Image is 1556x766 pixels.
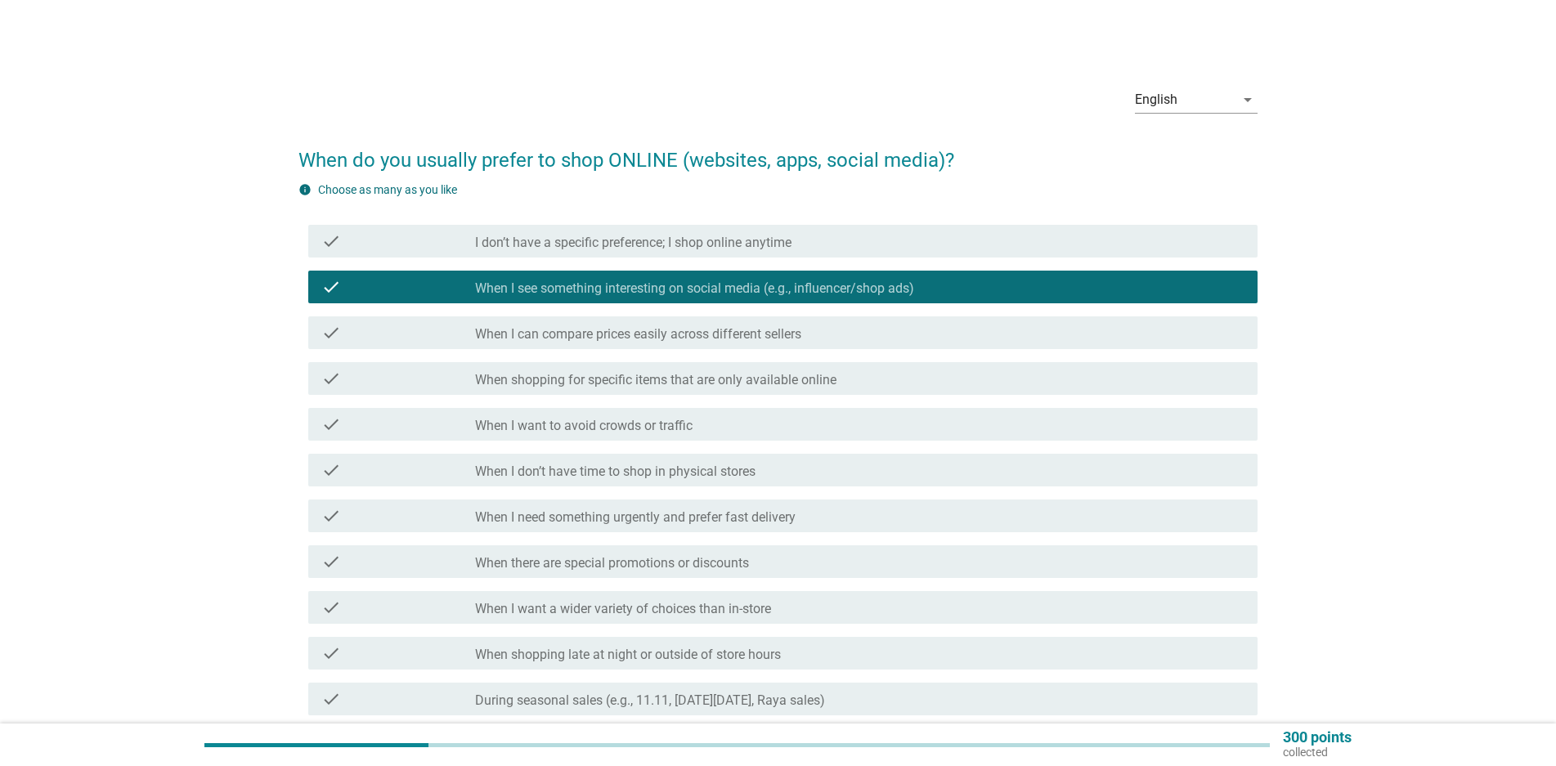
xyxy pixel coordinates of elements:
[475,647,781,663] label: When shopping late at night or outside of store hours
[475,418,693,434] label: When I want to avoid crowds or traffic
[298,183,312,196] i: info
[475,326,801,343] label: When I can compare prices easily across different sellers
[475,464,756,480] label: When I don’t have time to shop in physical stores
[321,506,341,526] i: check
[1283,730,1352,745] p: 300 points
[321,552,341,571] i: check
[475,601,771,617] label: When I want a wider variety of choices than in-store
[321,323,341,343] i: check
[298,129,1258,175] h2: When do you usually prefer to shop ONLINE (websites, apps, social media)?
[1283,745,1352,759] p: collected
[475,555,749,571] label: When there are special promotions or discounts
[321,414,341,434] i: check
[475,692,825,709] label: During seasonal sales (e.g., 11.11, [DATE][DATE], Raya sales)
[321,460,341,480] i: check
[321,231,341,251] i: check
[1238,90,1258,110] i: arrow_drop_down
[475,372,836,388] label: When shopping for specific items that are only available online
[321,689,341,709] i: check
[321,643,341,663] i: check
[475,235,791,251] label: I don’t have a specific preference; I shop online anytime
[321,598,341,617] i: check
[1135,92,1177,107] div: English
[475,509,796,526] label: When I need something urgently and prefer fast delivery
[321,369,341,388] i: check
[318,183,457,196] label: Choose as many as you like
[475,280,914,297] label: When I see something interesting on social media (e.g., influencer/shop ads)
[321,277,341,297] i: check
